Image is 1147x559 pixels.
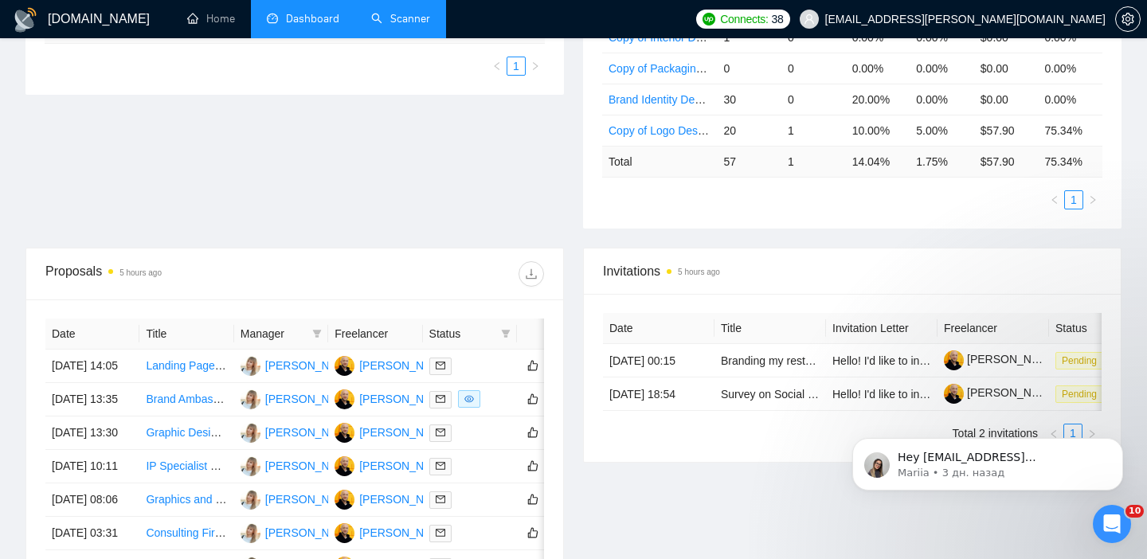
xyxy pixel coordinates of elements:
[846,53,910,84] td: 0.00%
[265,457,357,475] div: [PERSON_NAME]
[45,261,295,287] div: Proposals
[241,490,260,510] img: AK
[436,528,445,537] span: mail
[335,423,354,443] img: BA
[1045,190,1064,209] button: left
[1038,115,1102,146] td: 75.34%
[139,483,233,517] td: Graphics and brochure design
[527,426,538,439] span: like
[602,146,717,177] td: Total
[678,268,720,276] time: 5 hours ago
[359,390,451,408] div: [PERSON_NAME]
[359,457,451,475] div: [PERSON_NAME]
[720,10,768,28] span: Connects:
[527,459,538,472] span: like
[464,394,474,404] span: eye
[910,146,974,177] td: 1.75 %
[804,14,815,25] span: user
[265,424,357,441] div: [PERSON_NAME]
[487,57,507,76] button: left
[335,356,354,376] img: BA
[1064,190,1083,209] li: 1
[527,393,538,405] span: like
[1065,191,1082,209] a: 1
[241,423,260,443] img: AK
[241,526,357,538] a: AK[PERSON_NAME]
[1115,6,1141,32] button: setting
[530,61,540,71] span: right
[944,384,964,404] img: c1OPu2xgpSycLZAzJTv4femfsj8knIsF7by61n_eEaape-s7Dwp3iKn42wou0qA-Oy
[603,377,714,411] td: [DATE] 18:54
[335,492,451,505] a: BA[PERSON_NAME]
[609,31,722,44] a: Copy of Interior Design
[241,523,260,543] img: AK
[241,456,260,476] img: AK
[1038,146,1102,177] td: 75.34 %
[527,526,538,539] span: like
[1125,505,1144,518] span: 10
[146,459,363,472] a: IP Specialist Needed - Footwear Side Stripe
[1088,195,1098,205] span: right
[519,261,544,287] button: download
[523,423,542,442] button: like
[241,356,260,376] img: AK
[944,350,964,370] img: c1OPu2xgpSycLZAzJTv4femfsj8knIsF7by61n_eEaape-s7Dwp3iKn42wou0qA-Oy
[609,124,713,137] a: Copy of Logo Design
[309,322,325,346] span: filter
[335,392,451,405] a: BA[PERSON_NAME]
[1115,13,1141,25] a: setting
[507,57,526,76] li: 1
[45,483,139,517] td: [DATE] 08:06
[436,461,445,471] span: mail
[526,57,545,76] button: right
[1083,190,1102,209] button: right
[717,146,781,177] td: 57
[1083,190,1102,209] li: Next Page
[1045,190,1064,209] li: Previous Page
[335,425,451,438] a: BA[PERSON_NAME]
[846,84,910,115] td: 20.00%
[139,450,233,483] td: IP Specialist Needed - Footwear Side Stripe
[519,268,543,280] span: download
[45,319,139,350] th: Date
[1116,13,1140,25] span: setting
[45,450,139,483] td: [DATE] 10:11
[45,350,139,383] td: [DATE] 14:05
[335,389,354,409] img: BA
[507,57,525,75] a: 1
[312,329,322,338] span: filter
[146,526,385,539] a: Consulting Firm Logo and website Figma design
[335,358,451,371] a: BA[PERSON_NAME]
[1055,385,1103,403] span: Pending
[139,517,233,550] td: Consulting Firm Logo and website Figma design
[523,389,542,408] button: like
[335,456,354,476] img: BA
[714,313,826,344] th: Title
[265,390,357,408] div: [PERSON_NAME]
[527,359,538,372] span: like
[487,57,507,76] li: Previous Page
[69,46,268,280] span: Hey [EMAIL_ADDRESS][PERSON_NAME][DOMAIN_NAME], Looks like your Upwork agency [PERSON_NAME] ran ou...
[523,456,542,475] button: like
[265,357,357,374] div: [PERSON_NAME]
[910,115,974,146] td: 5.00%
[944,386,1059,399] a: [PERSON_NAME]
[241,425,357,438] a: AK[PERSON_NAME]
[265,491,357,508] div: [PERSON_NAME]
[436,428,445,437] span: mail
[1055,387,1110,400] a: Pending
[45,517,139,550] td: [DATE] 03:31
[139,319,233,350] th: Title
[523,523,542,542] button: like
[335,459,451,471] a: BA[PERSON_NAME]
[609,93,715,106] a: Brand Identity Design
[492,61,502,71] span: left
[146,393,334,405] a: Brand Ambassador Program Manager
[436,494,445,504] span: mail
[234,319,328,350] th: Manager
[241,358,357,371] a: AK[PERSON_NAME]
[603,261,1102,281] span: Invitations
[781,146,846,177] td: 1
